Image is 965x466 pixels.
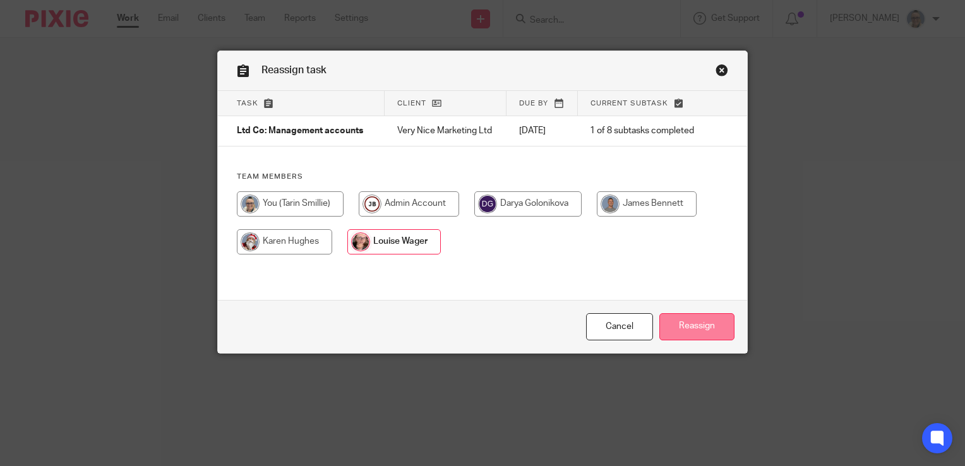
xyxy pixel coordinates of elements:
[590,100,668,107] span: Current subtask
[586,313,653,340] a: Close this dialog window
[237,172,728,182] h4: Team members
[261,65,327,75] span: Reassign task
[577,116,709,146] td: 1 of 8 subtasks completed
[237,100,258,107] span: Task
[659,313,734,340] input: Reassign
[397,100,426,107] span: Client
[397,124,494,137] p: Very Nice Marketing Ltd
[237,127,363,136] span: Ltd Co: Management accounts
[519,100,548,107] span: Due by
[519,124,565,137] p: [DATE]
[716,64,728,81] a: Close this dialog window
